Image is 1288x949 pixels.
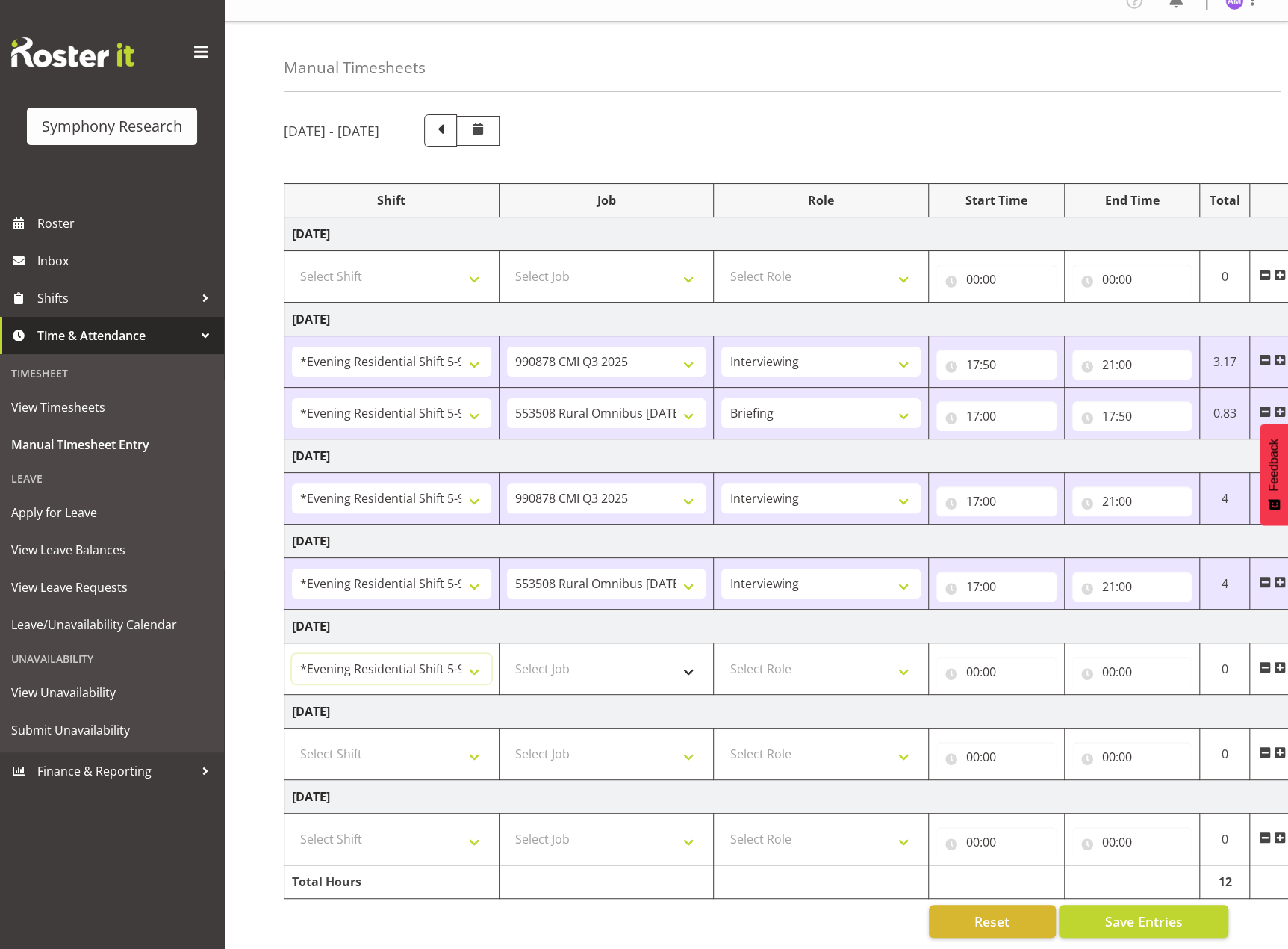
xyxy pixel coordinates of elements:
img: Rosterit website logo [11,37,134,67]
a: Submit Unavailability [4,711,220,749]
span: Submit Unavailability [11,719,213,741]
a: Leave/Unavailability Calendar [4,606,220,643]
div: Start Time [936,191,1057,209]
input: Click to select... [936,742,1057,772]
td: 0 [1200,251,1250,303]
input: Click to select... [936,572,1057,602]
div: Total [1207,191,1242,209]
div: Role [721,191,921,209]
span: Time & Attendance [37,324,194,347]
h5: [DATE] - [DATE] [284,123,379,139]
input: Click to select... [1072,742,1192,772]
div: Unavailability [4,643,220,674]
input: Click to select... [1072,657,1192,687]
div: Symphony Research [42,115,182,137]
h4: Manual Timesheets [284,59,426,76]
input: Click to select... [936,827,1057,857]
a: View Leave Requests [4,569,220,606]
span: View Leave Requests [11,576,213,599]
input: Click to select... [936,401,1057,431]
div: Leave [4,463,220,494]
a: View Timesheets [4,389,220,426]
input: Click to select... [1072,401,1192,431]
span: Manual Timesheet Entry [11,433,213,456]
span: Feedback [1267,439,1281,491]
input: Click to select... [1072,572,1192,602]
span: Leave/Unavailability Calendar [11,613,213,636]
td: 0.83 [1200,388,1250,439]
span: Reset [974,912,1009,931]
span: Save Entries [1104,912,1182,931]
span: Roster [37,212,217,235]
span: Shifts [37,287,194,309]
input: Click to select... [936,486,1057,516]
input: Click to select... [936,265,1057,294]
a: Manual Timesheet Entry [4,426,220,463]
input: Click to select... [1072,827,1192,857]
div: Shift [292,191,491,209]
span: View Timesheets [11,396,213,418]
input: Click to select... [1072,350,1192,380]
div: Timesheet [4,358,220,389]
a: Apply for Leave [4,494,220,531]
td: 0 [1200,643,1250,695]
span: Inbox [37,250,217,272]
button: Reset [929,905,1056,938]
span: Finance & Reporting [37,760,194,782]
span: Apply for Leave [11,501,213,524]
a: View Leave Balances [4,531,220,569]
div: Job [507,191,706,209]
input: Click to select... [936,657,1057,687]
td: 0 [1200,814,1250,865]
td: 4 [1200,558,1250,610]
td: Total Hours [284,865,500,899]
td: 4 [1200,473,1250,525]
button: Save Entries [1059,905,1228,938]
input: Click to select... [936,350,1057,380]
td: 0 [1200,729,1250,780]
button: Feedback - Show survey [1260,424,1288,525]
input: Click to select... [1072,265,1192,294]
a: View Unavailability [4,674,220,711]
input: Click to select... [1072,486,1192,516]
span: View Unavailability [11,681,213,704]
td: 12 [1200,865,1250,899]
span: View Leave Balances [11,539,213,561]
div: End Time [1072,191,1192,209]
td: 3.17 [1200,336,1250,388]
